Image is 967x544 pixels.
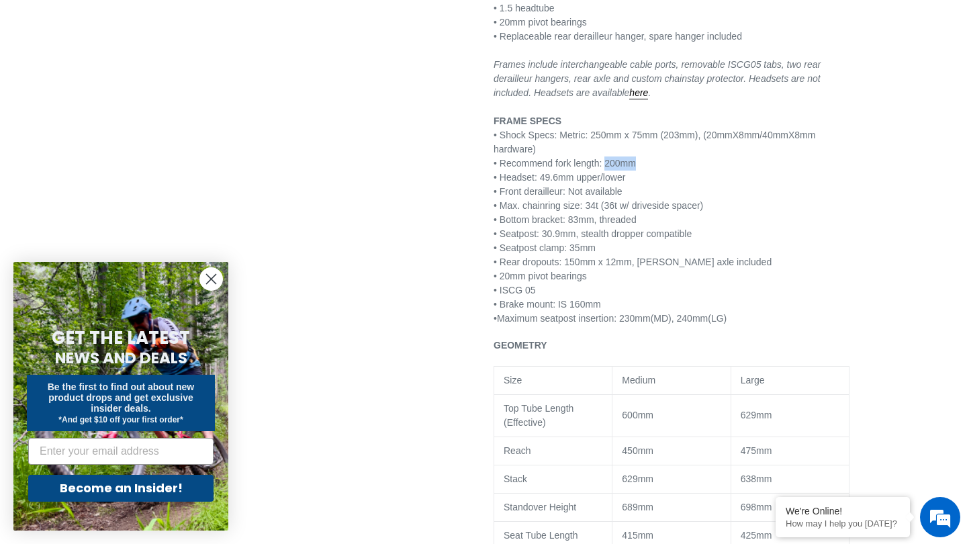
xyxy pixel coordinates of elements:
span: Maximum seatpost insertion: 230mm(MD), 240mm(LG) [497,313,727,324]
span: 629mm [622,473,653,484]
span: Medium [622,375,655,386]
img: d_696896380_company_1647369064580_696896380 [43,67,77,101]
span: *And get $10 off your first order* [58,415,183,424]
strong: GEOMETRY [494,340,547,351]
span: Be the first to find out about new product drops and get exclusive insider deals. [48,381,195,414]
a: here [629,87,648,99]
span: 638mm [741,473,772,484]
span: 698mm [741,502,772,512]
span: Seat Tube Length [504,530,578,541]
button: Become an Insider! [28,475,214,502]
div: We're Online! [786,506,900,516]
span: Stack [504,473,527,484]
input: Enter your email address [28,438,214,465]
strong: FRAME SPECS [494,116,561,126]
em: Frames include interchangeable cable ports, removable ISCG05 tabs, two rear derailleur hangers, r... [494,59,821,99]
span: Large [741,375,765,386]
span: 629mm [741,410,772,420]
span: Size [504,375,522,386]
span: Top Tube Length (Effective) [504,403,573,428]
span: Reach [504,445,531,456]
div: Minimize live chat window [220,7,252,39]
span: GET THE LATEST [52,326,190,350]
button: Close dialog [199,267,223,291]
span: 450mm [622,445,653,456]
span: 425mm [741,530,772,541]
span: 600mm [622,410,653,420]
div: Navigation go back [15,74,35,94]
span: NEWS AND DEALS [55,347,187,369]
span: Standover Height [504,502,576,512]
p: How may I help you today? [786,518,900,529]
div: Chat with us now [90,75,246,93]
span: We're online! [78,169,185,305]
span: • Max. chainring size: 34t (36t w/ driveside spacer) [494,200,703,211]
textarea: Type your message and hit 'Enter' [7,367,256,414]
span: 689mm [622,502,653,512]
span: 415mm [622,530,653,541]
span: 475mm [741,445,772,456]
